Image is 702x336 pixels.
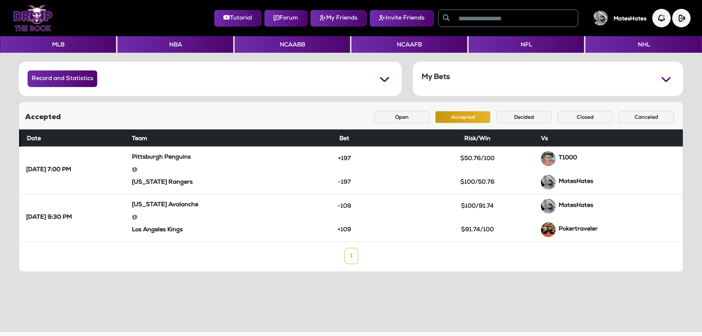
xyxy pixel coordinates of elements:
[132,227,183,233] strong: Los Angeles Kings
[541,199,556,214] img: hIZp8s1qT+F9nasn0Gojk4AAAAAElFTkSuQmCC
[586,36,702,53] button: NHL
[541,175,556,190] img: hIZp8s1qT+F9nasn0Gojk4AAAAAElFTkSuQmCC
[310,10,367,27] button: My Friends
[593,11,608,25] img: User
[28,70,97,87] button: Record and Statistics
[317,200,372,212] button: -109
[317,152,372,165] button: +197
[272,129,417,146] th: Bet
[20,129,129,146] th: Date
[558,111,613,123] button: Closed
[559,203,593,209] strong: MatesHates
[450,200,505,212] button: $100/91.74
[417,129,538,146] th: Risk/Win
[538,129,671,146] th: Vs
[13,5,53,31] img: Logo
[317,224,372,236] button: +109
[317,176,372,188] button: -197
[352,36,467,53] button: NCAAFB
[422,73,450,82] h5: My Bets
[132,202,198,208] strong: [US_STATE] Avalanche
[496,111,552,123] button: Decided
[614,16,646,22] h5: MatesHates
[26,166,71,174] strong: [DATE] 7:00 PM
[235,36,350,53] button: NCAABB
[559,179,593,185] strong: MatesHates
[541,222,556,237] img: 9k=
[374,111,429,123] button: Open
[619,111,674,123] button: Canceled
[541,151,556,166] img: 9k=
[129,129,272,146] th: Team
[345,248,358,264] a: 1
[450,152,505,165] button: $50.76/100
[132,211,269,225] div: @
[559,155,577,161] strong: T1000
[25,113,61,122] h5: Accepted
[118,36,233,53] button: NBA
[132,155,191,160] strong: Pittsburgh Penguins
[132,180,193,186] strong: [US_STATE] Rangers
[559,226,598,232] strong: Pokertraveler
[652,9,671,27] img: Notification
[214,10,261,27] button: Tutorial
[469,36,584,53] button: NFL
[435,111,490,123] button: Accepted
[132,163,269,177] div: @
[264,10,307,27] button: Forum
[450,224,505,236] button: $91.74/100
[26,214,72,222] strong: [DATE] 9:30 PM
[450,176,505,188] button: $100/50.76
[370,10,434,27] button: Invite Friends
